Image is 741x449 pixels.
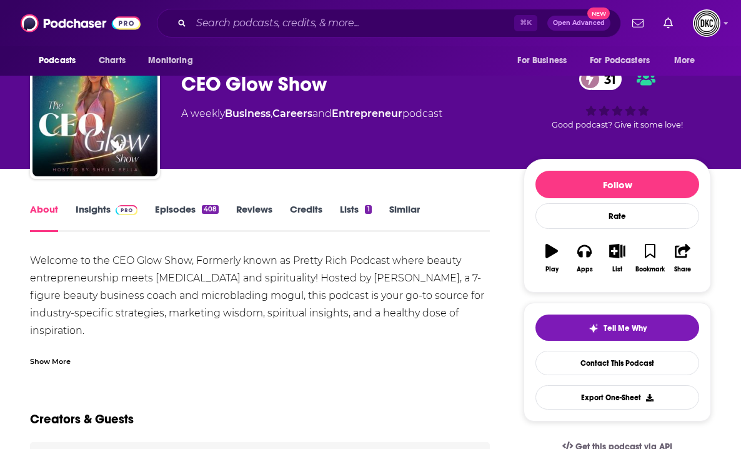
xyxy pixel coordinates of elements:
h2: Creators & Guests [30,411,134,427]
a: Lists1 [340,203,371,232]
a: Entrepreneur [332,108,402,119]
img: tell me why sparkle [589,323,599,333]
a: 31 [579,68,622,90]
div: Apps [577,266,593,273]
button: open menu [509,49,582,73]
div: Bookmark [635,266,665,273]
a: Contact This Podcast [535,351,699,375]
span: 31 [592,68,622,90]
button: Play [535,236,568,281]
div: List [612,266,622,273]
a: Credits [290,203,322,232]
button: Follow [535,171,699,198]
div: Play [545,266,559,273]
div: 1 [365,205,371,214]
button: Show profile menu [693,9,720,37]
button: Apps [568,236,600,281]
a: InsightsPodchaser Pro [76,203,137,232]
div: Share [674,266,691,273]
div: 31Good podcast? Give it some love! [524,60,711,138]
button: open menu [582,49,668,73]
button: open menu [665,49,711,73]
img: Podchaser - Follow, Share and Rate Podcasts [21,11,141,35]
span: Podcasts [39,52,76,69]
button: Share [667,236,699,281]
a: Charts [91,49,133,73]
a: Show notifications dropdown [627,13,649,34]
span: For Business [517,52,567,69]
div: 408 [202,205,219,214]
div: Rate [535,203,699,229]
span: New [587,8,610,19]
span: Good podcast? Give it some love! [552,120,683,129]
span: Logged in as DKCMediatech [693,9,720,37]
button: Export One-Sheet [535,385,699,410]
button: open menu [139,49,209,73]
span: Open Advanced [553,20,605,26]
div: A weekly podcast [181,106,442,121]
a: Business [225,108,271,119]
a: About [30,203,58,232]
img: CEO Glow Show [32,51,157,176]
button: open menu [30,49,92,73]
button: List [601,236,634,281]
img: User Profile [693,9,720,37]
span: ⌘ K [514,15,537,31]
button: Bookmark [634,236,666,281]
button: tell me why sparkleTell Me Why [535,315,699,341]
a: Reviews [236,203,272,232]
a: Similar [389,203,420,232]
button: Open AdvancedNew [547,16,610,31]
span: , [271,108,272,119]
a: Episodes408 [155,203,219,232]
span: More [674,52,695,69]
input: Search podcasts, credits, & more... [191,13,514,33]
span: Charts [99,52,126,69]
a: Show notifications dropdown [659,13,678,34]
span: and [312,108,332,119]
a: Careers [272,108,312,119]
div: Search podcasts, credits, & more... [157,9,621,38]
span: For Podcasters [590,52,650,69]
span: Monitoring [148,52,192,69]
span: Tell Me Why [604,323,647,333]
img: Podchaser Pro [116,205,137,215]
